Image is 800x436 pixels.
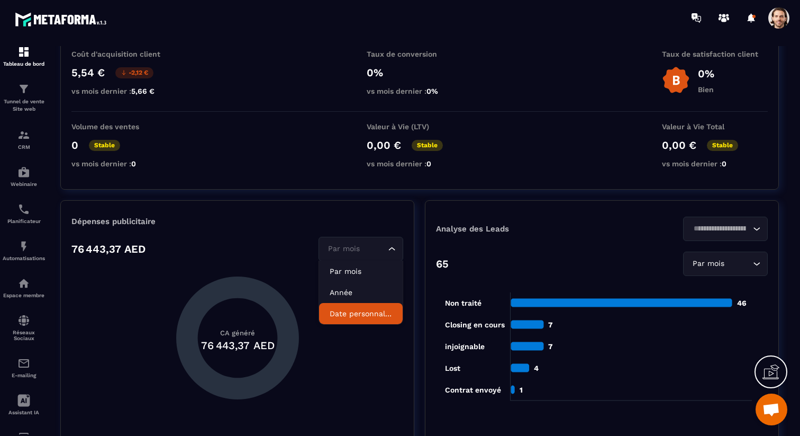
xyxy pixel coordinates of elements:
[367,159,472,168] p: vs mois dernier :
[330,308,392,319] p: Date personnalisée
[662,50,768,58] p: Taux de satisfaction client
[445,321,505,330] tspan: Closing en cours
[3,349,45,386] a: emailemailE-mailing
[3,144,45,150] p: CRM
[367,139,401,152] p: 0,00 €
[3,218,45,224] p: Planificateur
[3,181,45,187] p: Webinaire
[683,217,768,241] div: Search for option
[3,195,45,232] a: schedulerschedulerPlanificateur
[3,255,45,261] p: Automatisations
[367,87,472,95] p: vs mois dernier :
[330,287,392,298] p: Année
[698,85,714,94] p: Bien
[71,50,177,58] p: Coût d'acquisition client
[662,139,696,152] p: 0,00 €
[3,269,45,306] a: automationsautomationsEspace membre
[115,67,153,78] p: -2,12 €
[71,159,177,168] p: vs mois dernier :
[367,50,472,58] p: Taux de conversion
[662,159,768,168] p: vs mois dernier :
[3,61,45,67] p: Tableau de bord
[17,46,30,58] img: formation
[445,386,501,395] tspan: Contrat envoyé
[17,240,30,253] img: automations
[3,75,45,121] a: formationformationTunnel de vente Site web
[17,83,30,95] img: formation
[3,330,45,341] p: Réseaux Sociaux
[71,243,146,255] p: 76 443,37 AED
[17,129,30,141] img: formation
[131,159,136,168] span: 0
[436,257,449,270] p: 65
[3,386,45,423] a: Assistant IA
[3,232,45,269] a: automationsautomationsAutomatisations
[3,292,45,298] p: Espace membre
[3,98,45,113] p: Tunnel de vente Site web
[445,342,485,351] tspan: injoignable
[17,357,30,370] img: email
[683,252,768,276] div: Search for option
[367,66,472,79] p: 0%
[71,87,177,95] p: vs mois dernier :
[3,372,45,378] p: E-mailing
[17,314,30,327] img: social-network
[445,299,481,307] tspan: Non traité
[17,277,30,290] img: automations
[3,158,45,195] a: automationsautomationsWebinaire
[71,66,105,79] p: 5,54 €
[15,10,110,29] img: logo
[3,121,45,158] a: formationformationCRM
[722,159,726,168] span: 0
[662,66,690,94] img: b-badge-o.b3b20ee6.svg
[698,67,714,80] p: 0%
[367,122,472,131] p: Valeur à Vie (LTV)
[325,243,386,255] input: Search for option
[330,266,392,277] p: Par mois
[412,140,443,151] p: Stable
[3,306,45,349] a: social-networksocial-networkRéseaux Sociaux
[71,139,78,152] p: 0
[71,217,403,226] p: Dépenses publicitaire
[426,159,431,168] span: 0
[726,258,750,270] input: Search for option
[690,258,726,270] span: Par mois
[436,224,602,234] p: Analyse des Leads
[319,237,403,261] div: Search for option
[17,203,30,216] img: scheduler
[445,364,460,372] tspan: Lost
[3,38,45,75] a: formationformationTableau de bord
[426,87,438,95] span: 0%
[3,410,45,415] p: Assistant IA
[690,223,750,235] input: Search for option
[756,394,787,425] div: Ouvrir le chat
[89,140,120,151] p: Stable
[17,166,30,179] img: automations
[131,87,154,95] span: 5,66 €
[707,140,738,151] p: Stable
[662,122,768,131] p: Valeur à Vie Total
[71,122,177,131] p: Volume des ventes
